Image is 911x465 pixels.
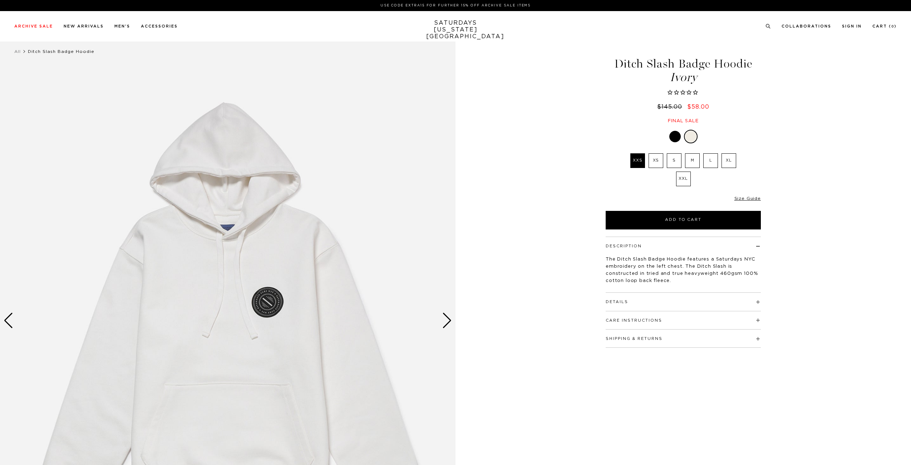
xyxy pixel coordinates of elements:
[872,24,897,28] a: Cart (0)
[64,24,104,28] a: New Arrivals
[782,24,831,28] a: Collaborations
[606,244,642,248] button: Description
[606,300,628,304] button: Details
[842,24,862,28] a: Sign In
[734,196,761,201] a: Size Guide
[605,71,762,83] span: Ivory
[657,104,685,110] del: $145.00
[605,89,762,97] span: Rated 0.0 out of 5 stars 0 reviews
[605,58,762,83] h1: Ditch Slash Badge Hoodie
[606,256,761,285] p: The Ditch Slash Badge Hoodie features a Saturdays NYC embroidery on the left chest. The Ditch Sla...
[14,24,53,28] a: Archive Sale
[722,153,736,168] label: XL
[667,153,681,168] label: S
[606,211,761,229] button: Add to Cart
[630,153,645,168] label: XXS
[685,153,700,168] label: M
[114,24,130,28] a: Men's
[28,49,94,54] span: Ditch Slash Badge Hoodie
[605,118,762,124] div: Final sale
[649,153,663,168] label: XS
[891,25,894,28] small: 0
[17,3,894,8] p: Use Code EXTRA15 for Further 15% Off Archive Sale Items
[676,172,691,186] label: XXL
[141,24,178,28] a: Accessories
[687,104,709,110] span: $58.00
[4,313,13,328] div: Previous slide
[703,153,718,168] label: L
[606,318,662,322] button: Care Instructions
[426,20,485,40] a: SATURDAYS[US_STATE][GEOGRAPHIC_DATA]
[442,313,452,328] div: Next slide
[606,337,663,341] button: Shipping & Returns
[14,49,21,54] a: All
